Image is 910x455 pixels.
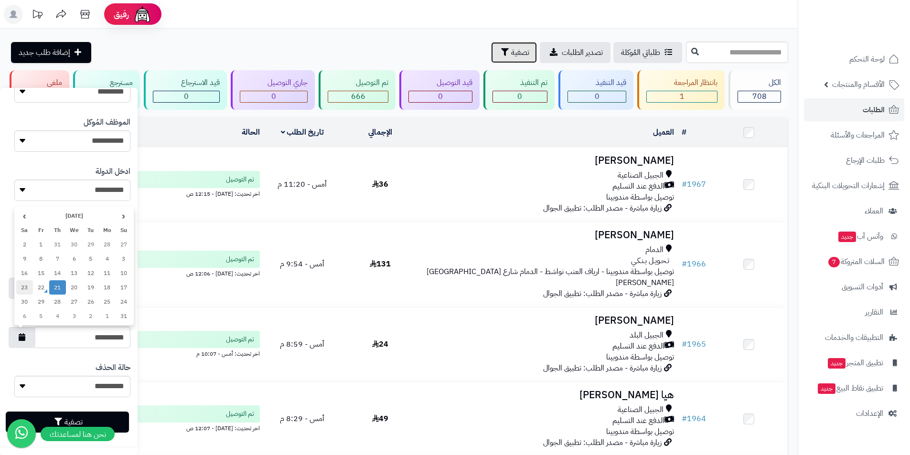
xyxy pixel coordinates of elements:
[606,351,674,363] span: توصيل بواسطة مندوبينا
[837,230,883,243] span: وآتس آب
[33,309,50,323] td: 5
[828,257,840,267] span: 7
[680,91,685,102] span: 1
[492,77,548,88] div: تم التنفيذ
[372,339,388,350] span: 24
[752,91,767,102] span: 708
[856,407,883,420] span: الإعدادات
[16,252,33,266] td: 9
[115,295,132,309] td: 24
[618,170,664,181] span: الجبيل الصناعية
[682,413,706,424] a: #1964
[66,252,83,266] td: 6
[49,252,66,266] td: 7
[427,266,674,288] span: توصيل بواسطة مندوبينا - ارياف العنب نواشط - الدمام شارع [GEOGRAPHIC_DATA][PERSON_NAME]
[682,413,687,424] span: #
[606,191,674,203] span: توصيل بواسطة مندوبينا
[370,258,391,270] span: 131
[567,77,626,88] div: قيد التنفيذ
[682,179,687,190] span: #
[804,301,904,324] a: التقارير
[849,53,885,66] span: لوحة التحكم
[845,26,901,46] img: logo-2.png
[99,237,116,252] td: 28
[115,237,132,252] td: 27
[423,315,674,326] h3: [PERSON_NAME]
[682,127,686,138] a: #
[630,330,664,341] span: الجبيل البلد
[438,91,443,102] span: 0
[33,295,50,309] td: 29
[8,70,71,110] a: ملغي 41
[96,362,130,373] label: حالة الحذف
[82,237,99,252] td: 29
[831,128,885,142] span: المراجعات والأسئلة
[682,339,687,350] span: #
[568,91,626,102] div: 0
[66,223,83,237] th: We
[33,280,50,295] td: 22
[271,91,276,102] span: 0
[842,280,883,294] span: أدوات التسويق
[49,295,66,309] td: 28
[240,77,308,88] div: جاري التوصيل
[66,295,83,309] td: 27
[827,356,883,370] span: تطبيق المتجر
[242,127,260,138] a: الحالة
[631,255,669,266] span: تـحـويـل بـنـكـي
[491,42,537,63] button: تصفية
[804,326,904,349] a: التطبيقات والخدمات
[562,47,603,58] span: تصدير الطلبات
[738,77,781,88] div: الكل
[33,252,50,266] td: 8
[682,179,706,190] a: #1967
[818,383,835,394] span: جديد
[82,309,99,323] td: 2
[99,252,116,266] td: 4
[281,127,324,138] a: تاريخ الطلب
[82,252,99,266] td: 5
[25,5,49,26] a: تحديثات المنصة
[16,280,33,295] td: 23
[804,275,904,298] a: أدوات التسويق
[19,47,70,58] span: إضافة طلب جديد
[804,402,904,425] a: الإعدادات
[645,244,664,255] span: الدمام
[482,70,557,110] a: تم التنفيذ 0
[557,70,635,110] a: قيد التنفيذ 0
[606,426,674,437] span: توصيل بواسطة مندوبينا
[49,223,66,237] th: Th
[397,70,482,110] a: قيد التوصيل 0
[49,309,66,323] td: 4
[804,225,904,248] a: وآتس آبجديد
[517,91,522,102] span: 0
[804,124,904,147] a: المراجعات والأسئلة
[280,258,324,270] span: أمس - 9:54 م
[82,280,99,295] td: 19
[280,413,324,424] span: أمس - 8:29 م
[817,381,883,395] span: تطبيق نقاط البيع
[595,91,600,102] span: 0
[804,200,904,222] a: العملاء
[543,437,662,448] span: زيارة مباشرة - مصدر الطلب: تطبيق الجوال
[540,42,610,63] a: تصدير الطلبات
[33,266,50,280] td: 15
[142,70,229,110] a: قيد الاسترجاع 0
[863,103,885,116] span: الطلبات
[278,179,327,190] span: أمس - 11:20 م
[99,223,116,237] th: Mo
[812,179,885,192] span: إشعارات التحويلات البنكية
[612,181,664,192] span: الدفع عند التسليم
[612,415,664,426] span: الدفع عند التسليم
[33,223,50,237] th: Fr
[618,404,664,415] span: الجبيل الصناعية
[635,70,727,110] a: بانتظار المراجعة 1
[865,204,883,218] span: العملاء
[115,223,132,237] th: Su
[33,237,50,252] td: 1
[372,413,388,424] span: 49
[804,351,904,374] a: تطبيق المتجرجديد
[84,117,130,128] label: الموظف المُوكل
[115,266,132,280] td: 10
[82,223,99,237] th: Tu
